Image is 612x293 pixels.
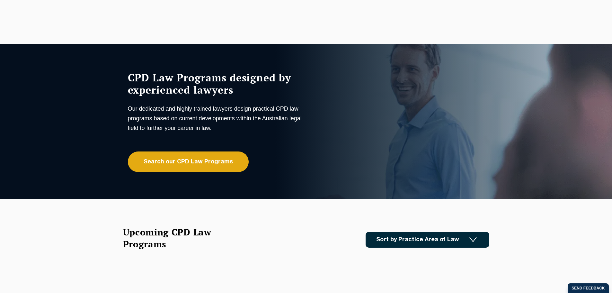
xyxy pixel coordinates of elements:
img: Icon [469,237,477,243]
a: Search our CPD Law Programs [128,151,249,172]
a: Sort by Practice Area of Law [366,232,489,248]
h1: CPD Law Programs designed by experienced lawyers [128,71,305,96]
h2: Upcoming CPD Law Programs [123,226,227,250]
p: Our dedicated and highly trained lawyers design practical CPD law programs based on current devel... [128,104,305,133]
